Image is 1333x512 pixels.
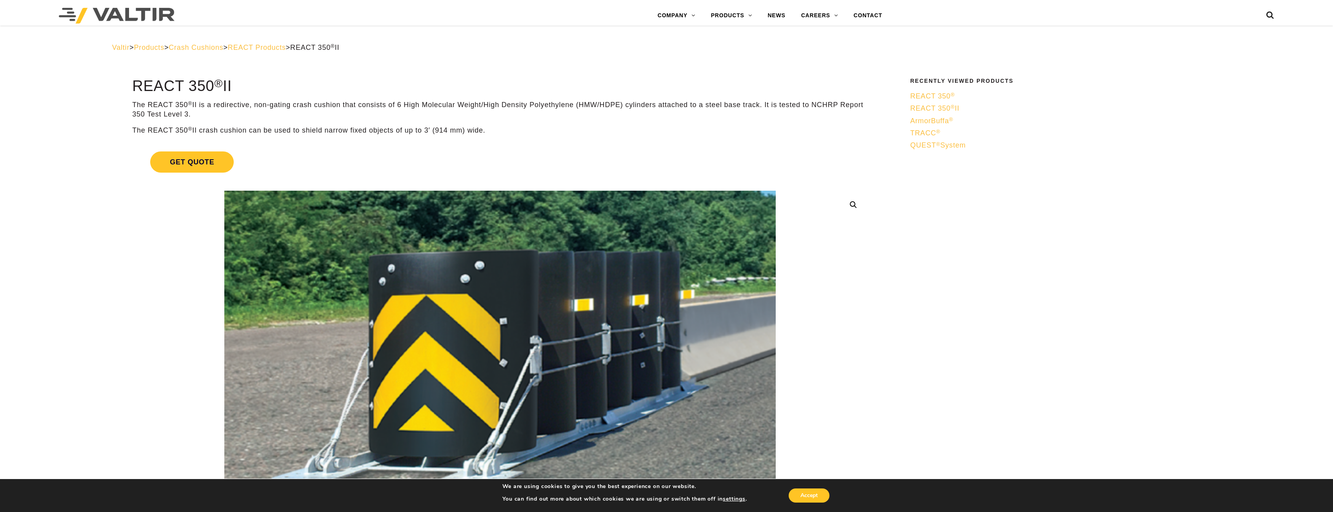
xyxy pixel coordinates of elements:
sup: ® [331,43,335,49]
a: ArmorBuffa® [910,117,1216,126]
a: TRACC® [910,129,1216,138]
span: REACT 350 II [910,104,959,112]
span: REACT 350 [910,92,955,100]
a: REACT 350®II [910,104,1216,113]
button: Accept [789,488,829,503]
a: PRODUCTS [703,8,760,24]
a: NEWS [760,8,793,24]
span: REACT 350 II [290,44,339,51]
a: CAREERS [793,8,846,24]
a: COMPANY [650,8,703,24]
div: > > > > [112,43,1221,52]
sup: ® [936,129,940,135]
a: Crash Cushions [169,44,223,51]
a: REACT Products [228,44,286,51]
sup: ® [936,141,940,147]
sup: ® [188,100,192,106]
p: We are using cookies to give you the best experience on our website. [502,483,747,490]
img: Valtir [59,8,175,24]
h1: REACT 350 II [132,78,867,95]
a: Get Quote [132,142,867,182]
sup: ® [949,117,953,122]
sup: ® [951,104,955,110]
span: Get Quote [150,151,234,173]
sup: ® [215,77,223,89]
a: CONTACT [846,8,890,24]
h2: Recently Viewed Products [910,78,1216,84]
span: TRACC [910,129,940,137]
span: ArmorBuffa [910,117,953,125]
a: Valtir [112,44,129,51]
a: QUEST®System [910,141,1216,150]
sup: ® [188,126,192,132]
a: Products [134,44,164,51]
p: You can find out more about which cookies we are using or switch them off in . [502,496,747,503]
a: REACT 350® [910,92,1216,101]
p: The REACT 350 II is a redirective, non-gating crash cushion that consists of 6 High Molecular Wei... [132,100,867,119]
sup: ® [951,92,955,98]
button: settings [723,496,745,503]
span: QUEST System [910,141,966,149]
p: The REACT 350 II crash cushion can be used to shield narrow fixed objects of up to 3′ (914 mm) wide. [132,126,867,135]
